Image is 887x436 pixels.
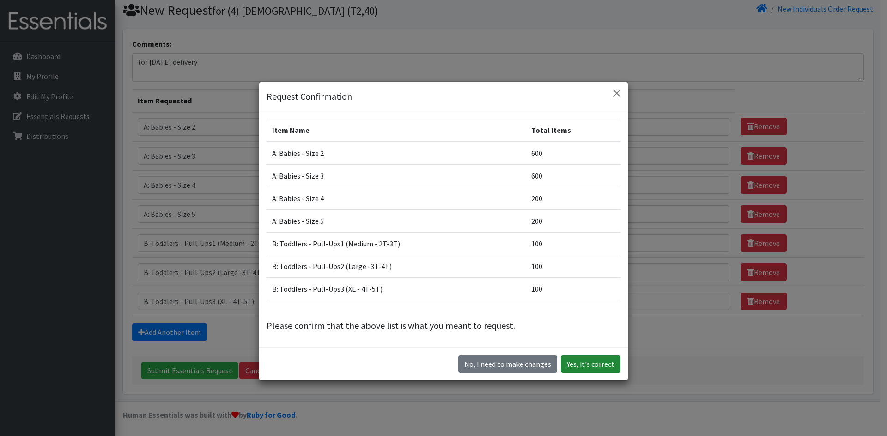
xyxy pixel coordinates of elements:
[267,119,526,142] th: Item Name
[267,164,526,187] td: A: Babies - Size 3
[526,142,620,165] td: 600
[267,255,526,277] td: B: Toddlers - Pull-Ups2 (Large -3T-4T)
[526,187,620,209] td: 200
[267,319,620,333] p: Please confirm that the above list is what you meant to request.
[526,232,620,255] td: 100
[526,255,620,277] td: 100
[267,142,526,165] td: A: Babies - Size 2
[267,232,526,255] td: B: Toddlers - Pull-Ups1 (Medium - 2T-3T)
[526,119,620,142] th: Total Items
[526,209,620,232] td: 200
[267,90,352,103] h5: Request Confirmation
[458,355,557,373] button: No I need to make changes
[526,164,620,187] td: 600
[267,277,526,300] td: B: Toddlers - Pull-Ups3 (XL - 4T-5T)
[267,187,526,209] td: A: Babies - Size 4
[561,355,620,373] button: Yes, it's correct
[267,209,526,232] td: A: Babies - Size 5
[526,277,620,300] td: 100
[609,86,624,101] button: Close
